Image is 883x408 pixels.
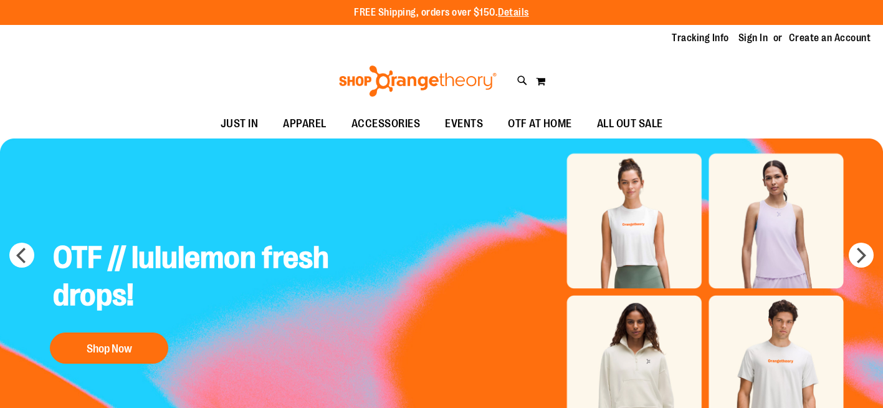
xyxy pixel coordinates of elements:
img: Shop Orangetheory [337,66,499,97]
a: Details [498,7,529,18]
p: FREE Shipping, orders over $150. [354,6,529,20]
button: next [849,243,874,268]
span: EVENTS [445,110,483,138]
a: Create an Account [789,31,871,45]
span: ALL OUT SALE [597,110,663,138]
span: APPAREL [283,110,327,138]
a: OTF // lululemon fresh drops! Shop Now [44,230,339,370]
a: Tracking Info [672,31,729,45]
button: prev [9,243,34,268]
a: Sign In [738,31,768,45]
span: ACCESSORIES [351,110,421,138]
h2: OTF // lululemon fresh drops! [44,230,339,326]
button: Shop Now [50,333,168,364]
span: OTF AT HOME [508,110,572,138]
span: JUST IN [221,110,259,138]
